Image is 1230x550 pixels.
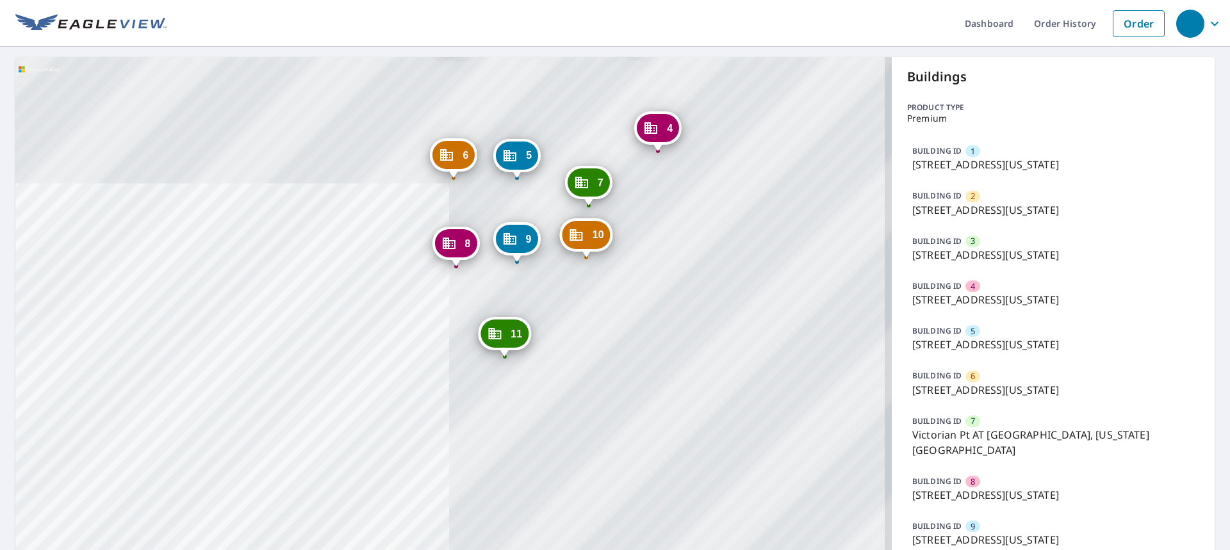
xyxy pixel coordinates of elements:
[511,329,522,339] span: 11
[493,222,541,262] div: Dropped pin, building 9, Commercial property, 2169 Giltshire Dr Colorado Springs, CO 80905
[907,113,1199,124] p: Premium
[912,190,962,201] p: BUILDING ID
[912,382,1194,398] p: [STREET_ADDRESS][US_STATE]
[912,145,962,156] p: BUILDING ID
[971,476,975,488] span: 8
[971,325,975,337] span: 5
[912,325,962,336] p: BUILDING ID
[907,102,1199,113] p: Product type
[430,138,477,178] div: Dropped pin, building 6, Commercial property, 1909 Giltshire Dr Colorado Springs, CO 80905
[971,415,975,427] span: 7
[526,234,532,244] span: 9
[912,532,1194,547] p: [STREET_ADDRESS][US_STATE]
[526,150,532,160] span: 5
[15,14,167,33] img: EV Logo
[912,157,1194,172] p: [STREET_ADDRESS][US_STATE]
[912,337,1194,352] p: [STREET_ADDRESS][US_STATE]
[1113,10,1165,37] a: Order
[634,111,682,151] div: Dropped pin, building 4, Commercial property, 1957 Giltshire Dr Colorado Springs, CO 80905
[565,166,612,206] div: Dropped pin, building 7, Commercial property, Victorian Pt AT Giltshire Dr Colorado Springs, CO 8...
[912,427,1194,458] p: Victorian Pt AT [GEOGRAPHIC_DATA], [US_STATE][GEOGRAPHIC_DATA]
[912,247,1194,263] p: [STREET_ADDRESS][US_STATE]
[598,178,603,188] span: 7
[912,487,1194,503] p: [STREET_ADDRESS][US_STATE]
[971,370,975,382] span: 6
[971,235,975,247] span: 3
[912,416,962,426] p: BUILDING ID
[478,317,531,357] div: Dropped pin, building 11, Commercial property, 2178 Giltshire Dr Colorado Springs, CO 80905
[912,292,1194,307] p: [STREET_ADDRESS][US_STATE]
[560,218,613,258] div: Dropped pin, building 10, Commercial property, 2159 Giltshire Dr Colorado Springs, CO 80905
[971,280,975,293] span: 4
[593,230,604,239] span: 10
[912,236,962,247] p: BUILDING ID
[667,124,673,133] span: 4
[912,476,962,487] p: BUILDING ID
[907,67,1199,86] p: Buildings
[912,521,962,531] p: BUILDING ID
[912,370,962,381] p: BUILDING ID
[971,145,975,158] span: 1
[493,139,541,179] div: Dropped pin, building 5, Commercial property, 1927 Giltshire Dr Colorado Springs, CO 80905
[971,521,975,533] span: 9
[912,202,1194,218] p: [STREET_ADDRESS][US_STATE]
[465,239,471,248] span: 8
[463,150,468,160] span: 6
[432,227,480,266] div: Dropped pin, building 8, Commercial property, 2189 Giltshire Dr Colorado Springs, CO 80905
[912,280,962,291] p: BUILDING ID
[971,190,975,202] span: 2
